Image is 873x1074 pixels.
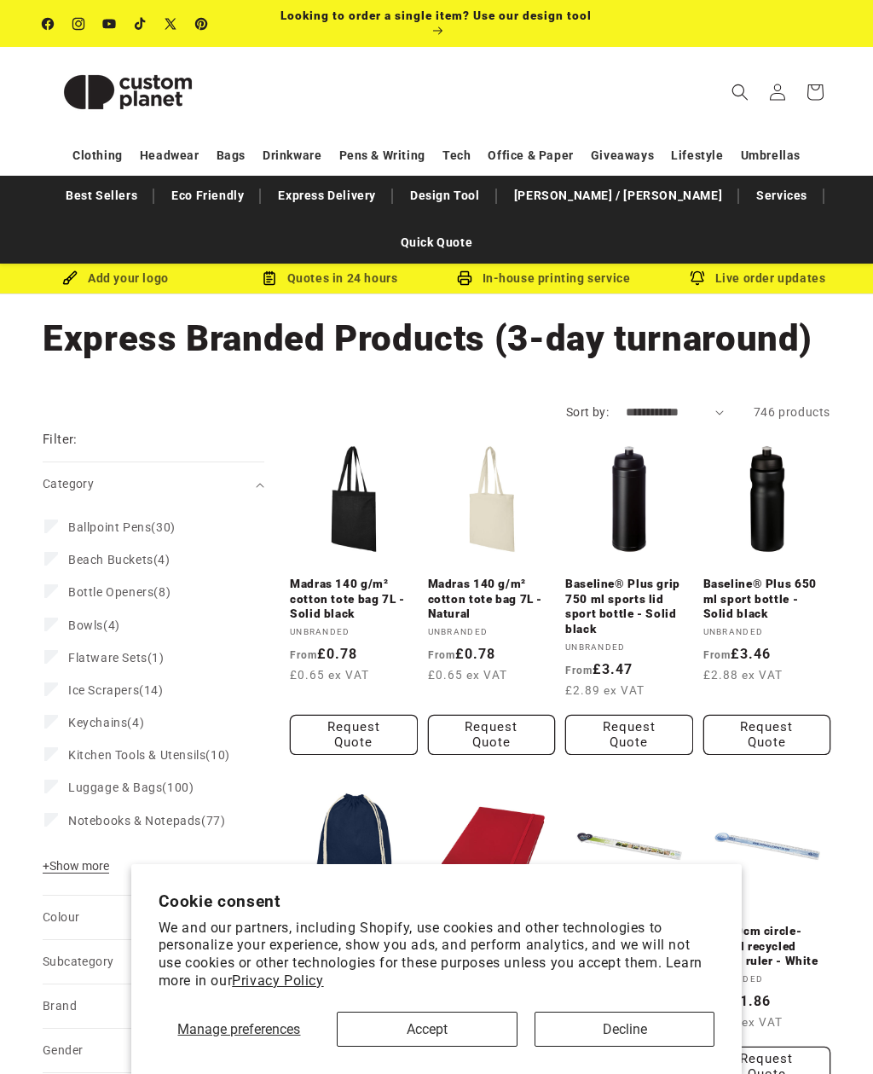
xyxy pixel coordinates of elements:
[436,268,650,289] div: In-house printing service
[68,651,147,665] span: Flatware Sets
[402,181,489,211] a: Design Tool
[72,141,123,171] a: Clothing
[223,268,436,289] div: Quotes in 24 hours
[43,940,264,984] summary: Subcategory (0 selected)
[263,141,321,171] a: Drinkware
[177,1021,300,1037] span: Manage preferences
[68,650,165,665] span: (1)
[565,577,693,636] a: Baseline® Plus grip 750 ml sports lid sport bottle - Solid black
[68,520,151,534] span: Ballpoint Pens
[68,781,162,794] span: Luggage & Bags
[43,477,94,491] span: Category
[68,715,144,730] span: (4)
[68,682,164,698] span: (14)
[43,896,264,939] summary: Colour (0 selected)
[68,814,201,827] span: Notebooks & Notepads
[339,141,425,171] a: Pens & Writing
[748,181,816,211] a: Services
[68,584,171,600] span: (8)
[43,910,79,924] span: Colour
[741,141,801,171] a: Umbrellas
[392,228,482,258] a: Quick Quote
[43,955,113,968] span: Subcategory
[591,141,654,171] a: Giveaways
[269,181,384,211] a: Express Delivery
[68,780,194,795] span: (100)
[57,181,146,211] a: Best Sellers
[428,715,556,755] button: Request Quote
[43,430,78,450] h2: Filter:
[43,1043,83,1057] span: Gender
[650,268,864,289] div: Live order updates
[68,813,225,828] span: (77)
[68,716,127,729] span: Keychains
[232,972,323,989] a: Privacy Policy
[159,920,715,990] p: We and our partners, including Shopify, use cookies and other technologies to personalize your ex...
[290,715,418,755] button: Request Quote
[68,747,230,763] span: (10)
[754,405,830,419] span: 746 products
[37,47,220,136] a: Custom Planet
[535,1012,715,1047] button: Decline
[43,462,264,506] summary: Category (0 selected)
[68,748,205,762] span: Kitchen Tools & Utensils
[43,984,264,1028] summary: Brand (0 selected)
[566,405,609,419] label: Sort by:
[671,141,723,171] a: Lifestyle
[43,859,109,873] span: Show more
[68,585,153,599] span: Bottle Openers
[62,270,78,286] img: Brush Icon
[703,715,831,755] button: Request Quote
[159,1012,321,1047] button: Manage preferences
[262,270,277,286] img: Order Updates Icon
[68,683,139,697] span: Ice Scrapers
[565,715,693,755] button: Request Quote
[43,999,77,1013] span: Brand
[43,316,830,362] h1: Express Branded Products (3-day turnaround)
[68,618,103,632] span: Bowls
[43,858,114,882] button: Show more
[68,520,176,535] span: (30)
[9,268,223,289] div: Add your logo
[721,73,759,111] summary: Search
[428,577,556,622] a: Madras 140 g/m² cotton tote bag 7L - Natural
[159,891,715,911] h2: Cookie consent
[703,924,831,969] a: Tait 30cm circle-shaped recycled plastic ruler - White
[337,1012,517,1047] button: Accept
[68,553,153,566] span: Beach Buckets
[68,618,120,633] span: (4)
[442,141,471,171] a: Tech
[43,1029,264,1072] summary: Gender (0 selected)
[163,181,252,211] a: Eco Friendly
[690,270,705,286] img: Order updates
[457,270,472,286] img: In-house printing
[290,577,418,622] a: Madras 140 g/m² cotton tote bag 7L - Solid black
[488,141,573,171] a: Office & Paper
[506,181,731,211] a: [PERSON_NAME] / [PERSON_NAME]
[140,141,199,171] a: Headwear
[43,859,49,873] span: +
[43,54,213,131] img: Custom Planet
[280,9,592,22] span: Looking to order a single item? Use our design tool
[68,552,171,567] span: (4)
[217,141,246,171] a: Bags
[703,577,831,622] a: Baseline® Plus 650 ml sport bottle - Solid black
